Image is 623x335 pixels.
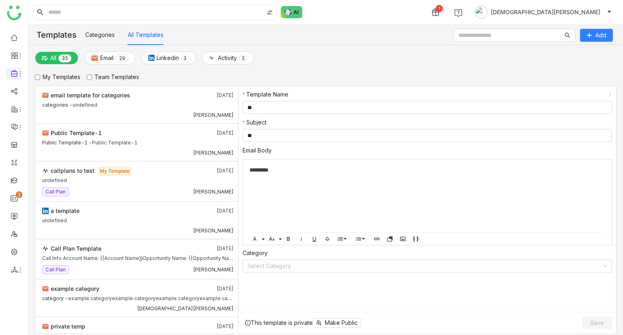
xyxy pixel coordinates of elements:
[35,75,40,80] input: My Templates
[42,130,49,136] img: email.svg
[193,150,234,156] div: [PERSON_NAME]
[195,166,234,175] div: [DATE]
[17,191,21,199] p: 1
[51,323,85,330] span: private temp
[99,167,131,175] span: My Template
[475,6,488,19] img: avatar
[266,9,273,16] img: search-type.svg
[148,55,155,61] img: linkedin.svg
[100,54,114,62] span: Email
[181,54,189,62] nz-badge-sup: 3
[193,189,234,195] div: [PERSON_NAME]
[195,322,234,331] div: [DATE]
[243,249,268,258] label: Category
[157,54,179,62] span: Linkedin
[491,8,600,17] span: [DEMOGRAPHIC_DATA][PERSON_NAME]
[354,234,363,243] button: Unordered List
[243,146,272,155] label: Email Body
[42,55,48,62] img: plainalloptions.svg
[473,6,613,19] button: [DEMOGRAPHIC_DATA][PERSON_NAME]
[87,73,139,82] label: Team Templates
[195,129,234,137] div: [DATE]
[239,54,247,62] nz-badge-sup: 3
[51,285,99,292] span: example category
[51,245,101,252] span: Call Plan Template
[87,75,92,80] input: Team Templates
[122,54,125,62] p: 9
[137,305,234,312] div: [DEMOGRAPHIC_DATA][PERSON_NAME]
[218,54,237,62] span: Activity
[297,234,305,243] button: Italic (Ctrl+I)
[195,206,234,215] div: [DATE]
[42,167,49,174] img: activity.svg
[50,54,56,62] span: All
[42,137,92,146] div: Public Template-1 -
[243,118,266,127] label: Subject
[42,253,234,262] div: Call Info Account Name: {{Account Name}}Opportunity Name: {{Opportunity Name}}Opportunity Stage: ...
[51,129,102,136] span: Public Template-1
[454,9,462,17] img: help.svg
[373,234,381,243] button: Insert Link (Ctrl+K)
[323,234,331,243] button: Strikethrough (Ctrl+S)
[580,29,613,42] button: Add
[313,318,361,328] button: Make Public
[193,266,234,273] div: [PERSON_NAME]
[35,73,80,82] label: My Templates
[361,234,368,243] button: Unordered List
[42,293,68,302] div: category -
[241,54,245,62] p: 3
[28,25,77,45] div: Templates
[183,54,187,62] p: 3
[85,30,115,39] button: Categories
[142,52,196,64] button: Linkedin
[35,52,78,64] button: All
[128,30,163,39] button: All Templates
[284,234,292,243] button: Bold (Ctrl+B)
[91,55,98,62] img: email.svg
[42,215,67,224] div: undefined
[116,54,129,62] nz-badge-sup: 29
[195,91,234,100] div: [DATE]
[42,286,49,292] img: email.svg
[51,167,95,174] span: callplans to test
[62,54,65,62] p: 3
[343,234,350,243] button: Ordered List
[436,5,443,12] div: 1
[42,187,69,196] nz-tag: Call Plan
[51,207,79,214] span: a template
[310,234,318,243] button: Underline (Ctrl+U)
[51,92,130,99] span: email template for categories
[243,90,288,99] label: Template Name
[84,52,135,64] button: Email
[193,112,234,118] div: [PERSON_NAME]
[42,323,49,330] img: email.svg
[68,293,234,302] div: example categoryexample categoryexample categoryexample categoryexample categoryexample categorye...
[202,52,254,64] button: Activity
[7,6,21,20] img: logo
[92,137,137,146] div: Public Template-1
[193,228,234,234] div: [PERSON_NAME]
[595,31,606,40] span: Add
[195,244,234,253] div: [DATE]
[336,234,344,243] button: Ordered List
[325,318,358,327] span: Make Public
[582,316,612,329] button: Save
[250,234,262,243] button: Font Family
[58,54,71,62] nz-badge-sup: 35
[42,92,49,99] img: email.svg
[195,284,234,293] div: [DATE]
[42,100,73,108] div: categories -
[42,265,69,274] nz-tag: Call Plan
[42,245,49,252] img: activity.svg
[281,6,303,18] img: ask-buddy-normal.svg
[73,100,97,108] div: undefined
[42,175,67,184] div: undefined
[245,318,361,328] div: This template is private
[119,54,122,62] p: 2
[42,208,49,214] img: linkedin.svg
[16,191,22,198] nz-badge-sup: 1
[65,54,68,62] p: 5
[267,234,279,243] button: Font Size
